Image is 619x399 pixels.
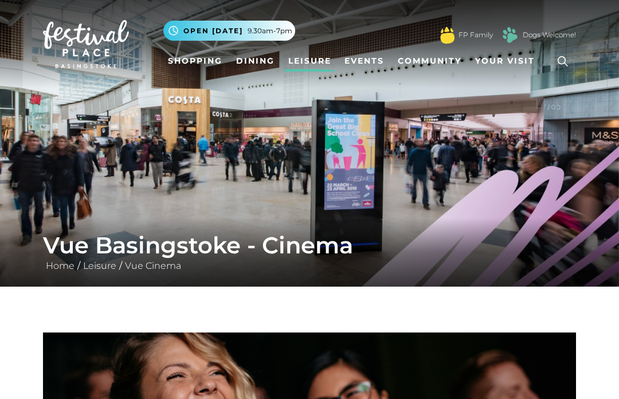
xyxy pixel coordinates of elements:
[34,232,585,273] div: / /
[43,260,77,271] a: Home
[340,50,389,72] a: Events
[163,50,227,72] a: Shopping
[163,21,295,41] button: Open [DATE] 9.30am-7pm
[393,50,466,72] a: Community
[475,55,535,67] span: Your Visit
[248,26,292,36] span: 9.30am-7pm
[43,20,129,68] img: Festival Place Logo
[459,30,493,40] a: FP Family
[471,50,545,72] a: Your Visit
[43,232,576,259] h1: Vue Basingstoke - Cinema
[122,260,184,271] a: Vue Cinema
[284,50,336,72] a: Leisure
[523,30,576,40] a: Dogs Welcome!
[183,26,243,36] span: Open [DATE]
[80,260,119,271] a: Leisure
[232,50,279,72] a: Dining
